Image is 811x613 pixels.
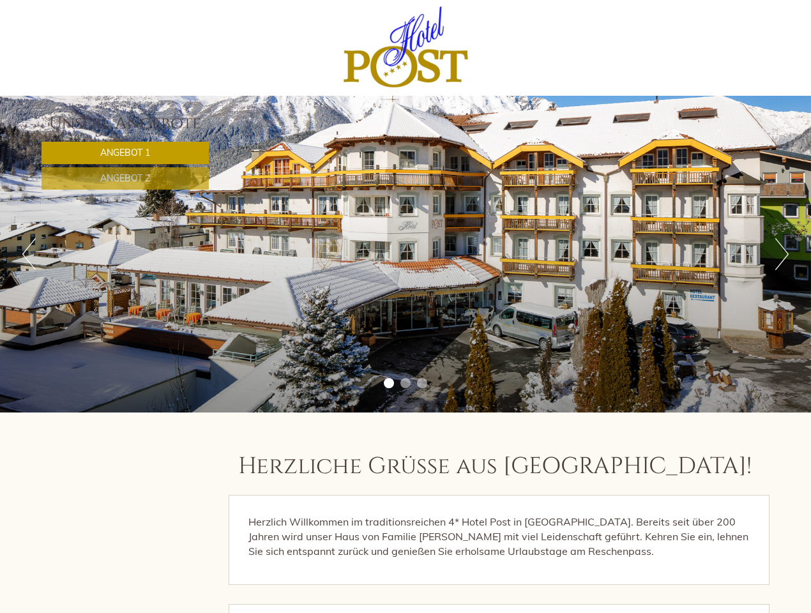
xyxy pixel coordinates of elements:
h1: Herzliche Grüße aus [GEOGRAPHIC_DATA]! [238,454,752,480]
button: Previous [22,238,36,270]
span: Angebot 1 [100,147,150,158]
button: Next [775,238,789,270]
p: Herzlich Willkommen im traditionsreichen 4* Hotel Post in [GEOGRAPHIC_DATA]. Bereits seit über 20... [248,515,750,559]
div: Unsere Angebote [42,112,209,135]
span: Angebot 2 [100,172,150,184]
